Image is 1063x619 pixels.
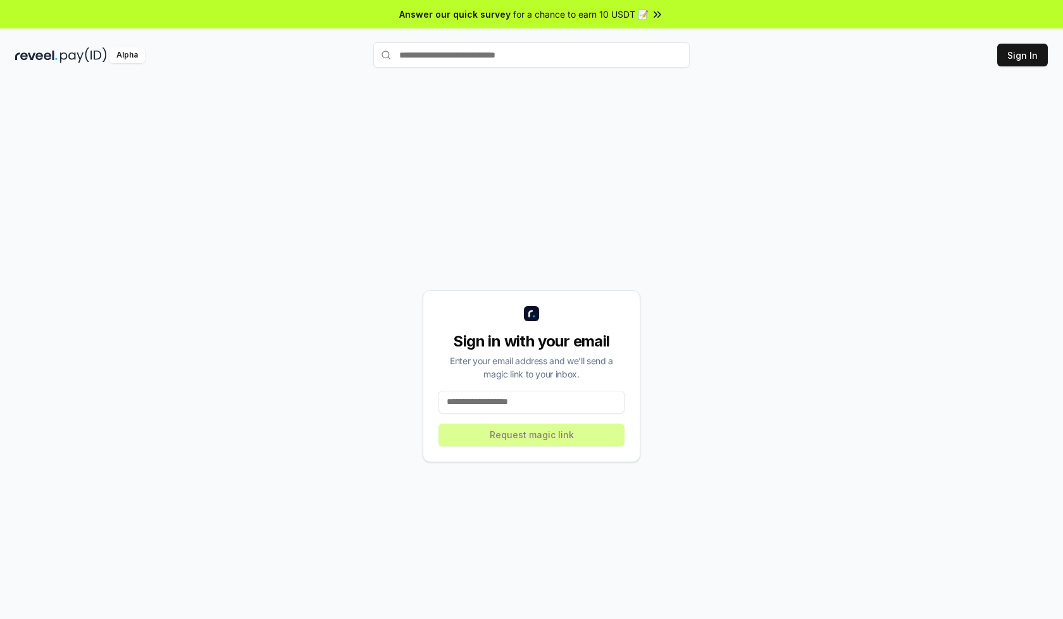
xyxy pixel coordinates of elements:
[60,47,107,63] img: pay_id
[513,8,649,21] span: for a chance to earn 10 USDT 📝
[15,47,58,63] img: reveel_dark
[438,331,625,352] div: Sign in with your email
[997,44,1048,66] button: Sign In
[109,47,145,63] div: Alpha
[524,306,539,321] img: logo_small
[438,354,625,381] div: Enter your email address and we’ll send a magic link to your inbox.
[399,8,511,21] span: Answer our quick survey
